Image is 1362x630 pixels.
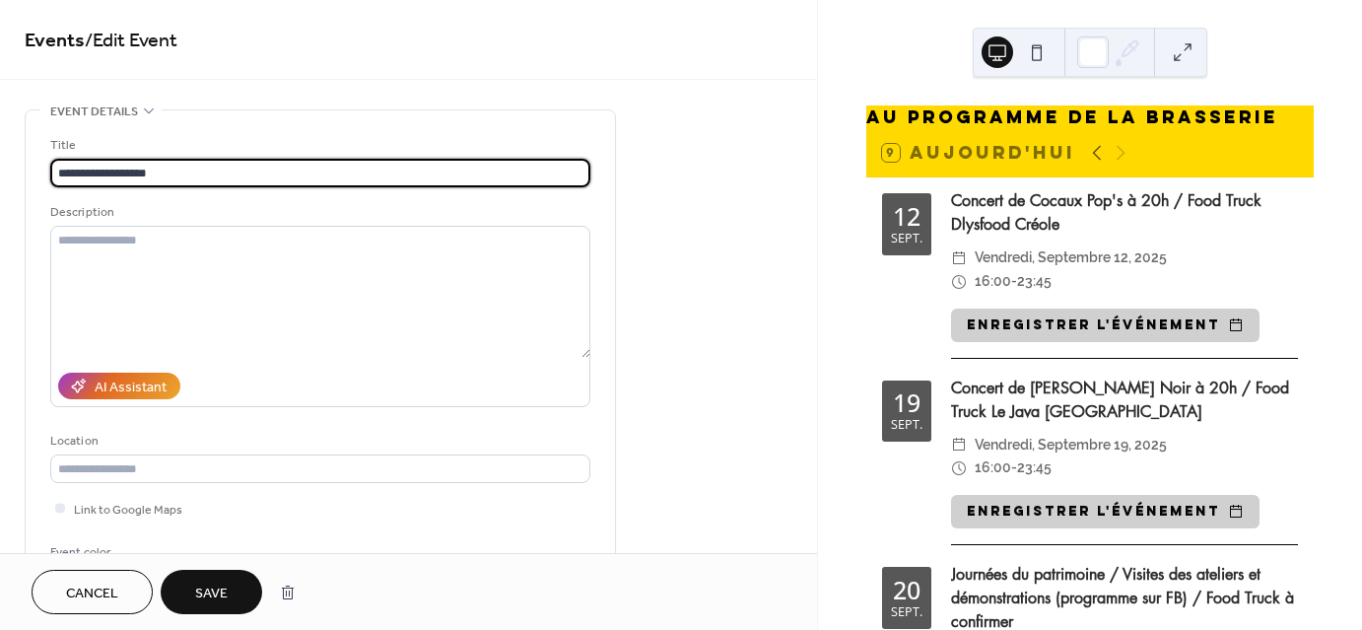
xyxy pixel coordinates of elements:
span: Link to Google Maps [74,500,182,521]
div: Event color [50,542,198,563]
button: Save [161,570,262,614]
span: 23:45 [1017,270,1052,294]
span: - [1011,456,1017,480]
div: 20 [893,578,920,602]
button: Enregistrer l'événement [951,495,1260,528]
button: Enregistrer l'événement [951,309,1260,342]
a: Events [25,22,85,60]
div: sept. [891,419,922,432]
span: Event details [50,102,138,122]
span: vendredi, septembre 12, 2025 [975,246,1167,270]
button: AI Assistant [58,373,180,399]
div: Au programme de la brasserie [866,105,1314,129]
div: ​ [951,456,967,480]
div: Concert de [PERSON_NAME] Noir à 20h / Food Truck Le Java [GEOGRAPHIC_DATA] [951,377,1298,424]
div: AI Assistant [95,378,167,398]
span: / Edit Event [85,22,177,60]
span: Cancel [66,584,118,604]
div: sept. [891,233,922,245]
div: Concert de Cocaux Pop's à 20h / Food Truck Dlysfood Créole [951,189,1298,237]
div: ​ [951,434,967,457]
div: 19 [893,390,920,415]
div: Location [50,431,586,452]
div: Description [50,202,586,223]
span: - [1011,270,1017,294]
div: 12 [893,204,920,229]
span: vendredi, septembre 19, 2025 [975,434,1167,457]
span: Save [195,584,228,604]
span: 23:45 [1017,456,1052,480]
span: 16:00 [975,456,1011,480]
div: ​ [951,270,967,294]
div: Title [50,135,586,156]
button: Cancel [32,570,153,614]
div: ​ [951,246,967,270]
span: 16:00 [975,270,1011,294]
div: sept. [891,606,922,619]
